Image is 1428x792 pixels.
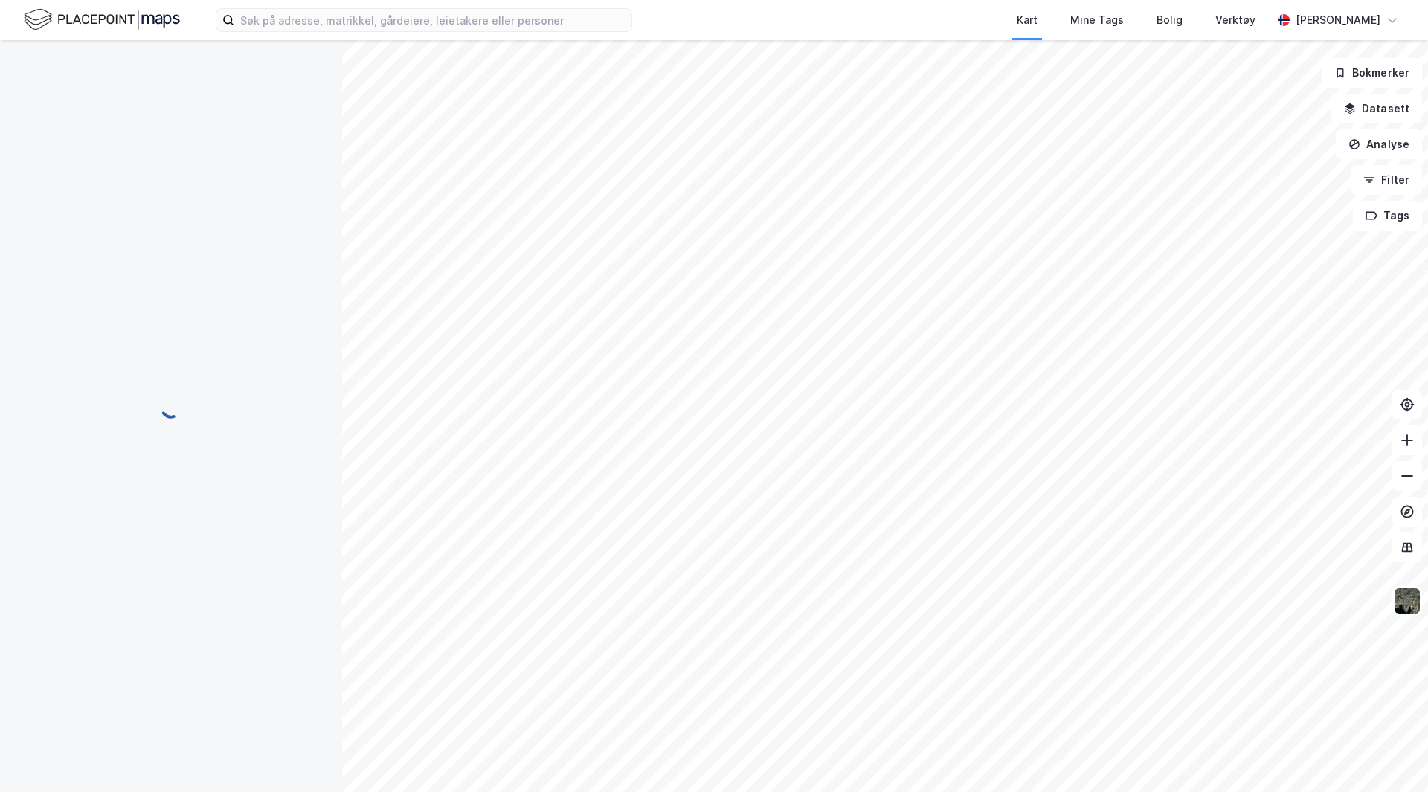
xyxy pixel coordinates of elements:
button: Tags [1353,201,1422,231]
div: Kart [1017,11,1038,29]
img: 9k= [1393,587,1421,615]
img: spinner.a6d8c91a73a9ac5275cf975e30b51cfb.svg [159,396,183,419]
iframe: Chat Widget [1354,721,1428,792]
div: Bolig [1157,11,1183,29]
input: Søk på adresse, matrikkel, gårdeiere, leietakere eller personer [234,9,631,31]
div: Mine Tags [1070,11,1124,29]
button: Datasett [1331,94,1422,123]
img: logo.f888ab2527a4732fd821a326f86c7f29.svg [24,7,180,33]
button: Analyse [1336,129,1422,159]
button: Bokmerker [1322,58,1422,88]
div: [PERSON_NAME] [1296,11,1380,29]
div: Verktøy [1215,11,1255,29]
button: Filter [1351,165,1422,195]
div: Kontrollprogram for chat [1354,721,1428,792]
